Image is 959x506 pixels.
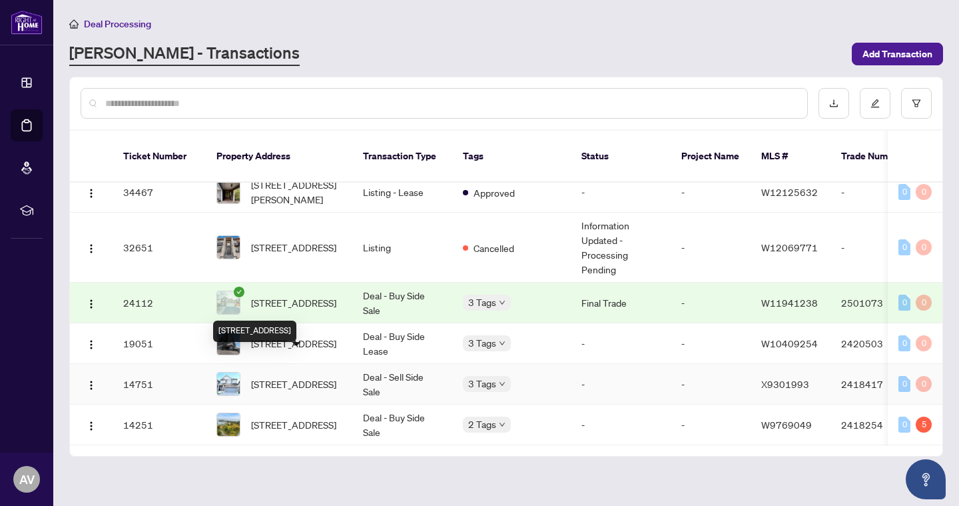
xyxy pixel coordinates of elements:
[898,376,910,392] div: 0
[830,323,924,364] td: 2420503
[818,88,849,119] button: download
[84,18,151,30] span: Deal Processing
[468,335,496,351] span: 3 Tags
[352,213,452,283] td: Listing
[468,295,496,310] span: 3 Tags
[571,364,671,405] td: -
[234,287,244,297] span: check-circle
[571,172,671,213] td: -
[898,417,910,433] div: 0
[671,364,751,405] td: -
[217,413,240,436] img: thumbnail-img
[916,376,932,392] div: 0
[81,292,102,313] button: Logo
[830,405,924,445] td: 2418254
[468,417,496,432] span: 2 Tags
[761,297,818,309] span: W11941238
[86,339,97,350] img: Logo
[352,283,452,323] td: Deal - Buy Side Sale
[862,43,932,65] span: Add Transaction
[474,241,514,255] span: Cancelled
[571,323,671,364] td: -
[671,172,751,213] td: -
[352,131,452,183] th: Transaction Type
[571,131,671,183] th: Status
[86,188,97,199] img: Logo
[830,131,924,183] th: Trade Number
[86,421,97,431] img: Logo
[901,88,932,119] button: filter
[898,335,910,351] div: 0
[113,283,206,323] td: 24112
[916,184,932,200] div: 0
[499,421,505,428] span: down
[860,88,890,119] button: edit
[113,364,206,405] td: 14751
[352,172,452,213] td: Listing - Lease
[217,181,240,203] img: thumbnail-img
[761,241,818,253] span: W12069771
[352,405,452,445] td: Deal - Buy Side Sale
[86,243,97,254] img: Logo
[830,364,924,405] td: 2418417
[571,283,671,323] td: Final Trade
[217,373,240,395] img: thumbnail-img
[499,299,505,306] span: down
[898,239,910,255] div: 0
[916,335,932,351] div: 0
[251,177,342,207] span: [STREET_ADDRESS][PERSON_NAME]
[81,237,102,258] button: Logo
[474,185,515,200] span: Approved
[671,131,751,183] th: Project Name
[751,131,830,183] th: MLS #
[206,131,352,183] th: Property Address
[671,283,751,323] td: -
[251,336,336,351] span: [STREET_ADDRESS]
[906,459,946,499] button: Open asap
[671,323,751,364] td: -
[213,321,296,342] div: [STREET_ADDRESS]
[217,291,240,314] img: thumbnail-img
[870,99,880,108] span: edit
[912,99,921,108] span: filter
[113,131,206,183] th: Ticket Number
[916,239,932,255] div: 0
[571,405,671,445] td: -
[113,405,206,445] td: 14251
[251,295,336,310] span: [STREET_ADDRESS]
[81,181,102,203] button: Logo
[113,323,206,364] td: 19051
[86,299,97,309] img: Logo
[217,332,240,355] img: thumbnail-img
[81,373,102,395] button: Logo
[761,337,818,349] span: W10409254
[761,419,812,431] span: W9769049
[830,283,924,323] td: 2501073
[19,470,35,489] span: AV
[571,213,671,283] td: Information Updated - Processing Pending
[499,340,505,347] span: down
[251,417,336,432] span: [STREET_ADDRESS]
[81,414,102,435] button: Logo
[671,213,751,283] td: -
[251,240,336,255] span: [STREET_ADDRESS]
[86,380,97,391] img: Logo
[11,10,43,35] img: logo
[852,43,943,65] button: Add Transaction
[830,213,924,283] td: -
[468,376,496,391] span: 3 Tags
[761,186,818,198] span: W12125632
[113,213,206,283] td: 32651
[829,99,838,108] span: download
[898,295,910,311] div: 0
[81,333,102,354] button: Logo
[352,323,452,364] td: Deal - Buy Side Lease
[898,184,910,200] div: 0
[69,19,79,29] span: home
[671,405,751,445] td: -
[452,131,571,183] th: Tags
[352,364,452,405] td: Deal - Sell Side Sale
[113,172,206,213] td: 34467
[830,172,924,213] td: -
[251,377,336,391] span: [STREET_ADDRESS]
